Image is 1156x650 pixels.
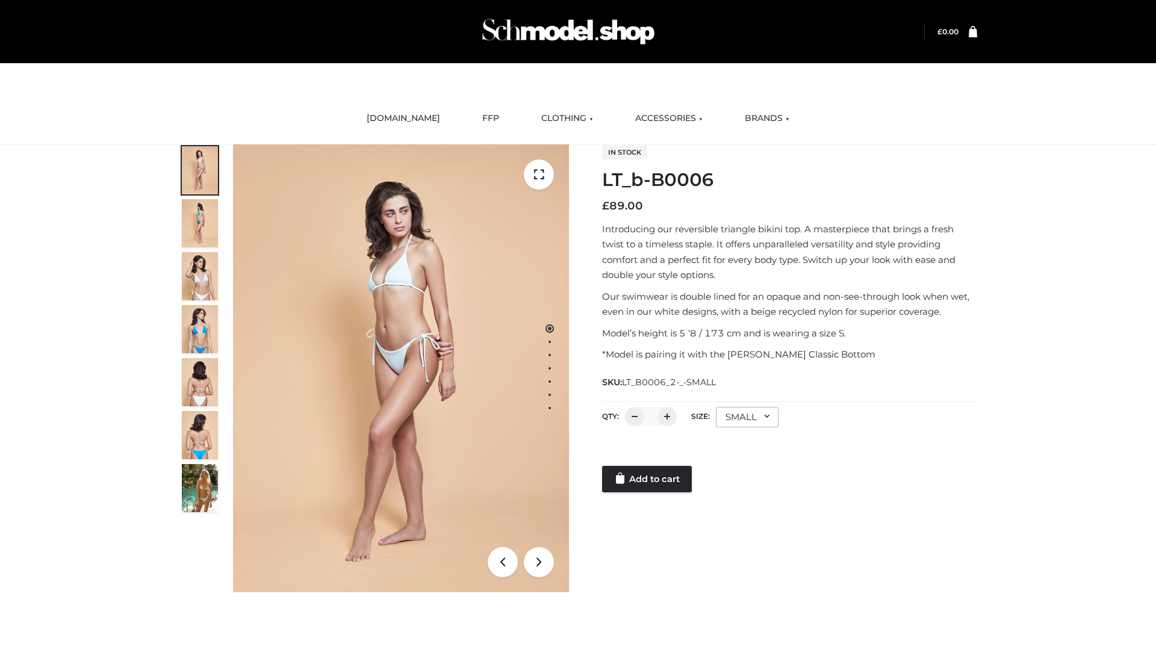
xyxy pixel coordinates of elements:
[182,358,218,406] img: ArielClassicBikiniTop_CloudNine_AzureSky_OW114ECO_7-scaled.jpg
[233,144,569,592] img: ArielClassicBikiniTop_CloudNine_AzureSky_OW114ECO_1
[622,377,716,388] span: LT_B0006_2-_-SMALL
[182,305,218,353] img: ArielClassicBikiniTop_CloudNine_AzureSky_OW114ECO_4-scaled.jpg
[937,27,959,36] a: £0.00
[602,326,977,341] p: Model’s height is 5 ‘8 / 173 cm and is wearing a size S.
[602,412,619,421] label: QTY:
[182,199,218,247] img: ArielClassicBikiniTop_CloudNine_AzureSky_OW114ECO_2-scaled.jpg
[532,105,602,132] a: CLOTHING
[182,464,218,512] img: Arieltop_CloudNine_AzureSky2.jpg
[602,375,717,389] span: SKU:
[602,145,647,159] span: In stock
[626,105,712,132] a: ACCESSORIES
[602,169,977,191] h1: LT_b-B0006
[182,146,218,194] img: ArielClassicBikiniTop_CloudNine_AzureSky_OW114ECO_1-scaled.jpg
[736,105,798,132] a: BRANDS
[602,199,643,212] bdi: 89.00
[716,407,778,427] div: SMALL
[182,252,218,300] img: ArielClassicBikiniTop_CloudNine_AzureSky_OW114ECO_3-scaled.jpg
[358,105,449,132] a: [DOMAIN_NAME]
[602,347,977,362] p: *Model is pairing it with the [PERSON_NAME] Classic Bottom
[478,8,659,55] img: Schmodel Admin 964
[602,221,977,283] p: Introducing our reversible triangle bikini top. A masterpiece that brings a fresh twist to a time...
[473,105,508,132] a: FFP
[937,27,959,36] bdi: 0.00
[182,411,218,459] img: ArielClassicBikiniTop_CloudNine_AzureSky_OW114ECO_8-scaled.jpg
[602,289,977,320] p: Our swimwear is double lined for an opaque and non-see-through look when wet, even in our white d...
[691,412,710,421] label: Size:
[602,199,609,212] span: £
[602,466,692,492] a: Add to cart
[937,27,942,36] span: £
